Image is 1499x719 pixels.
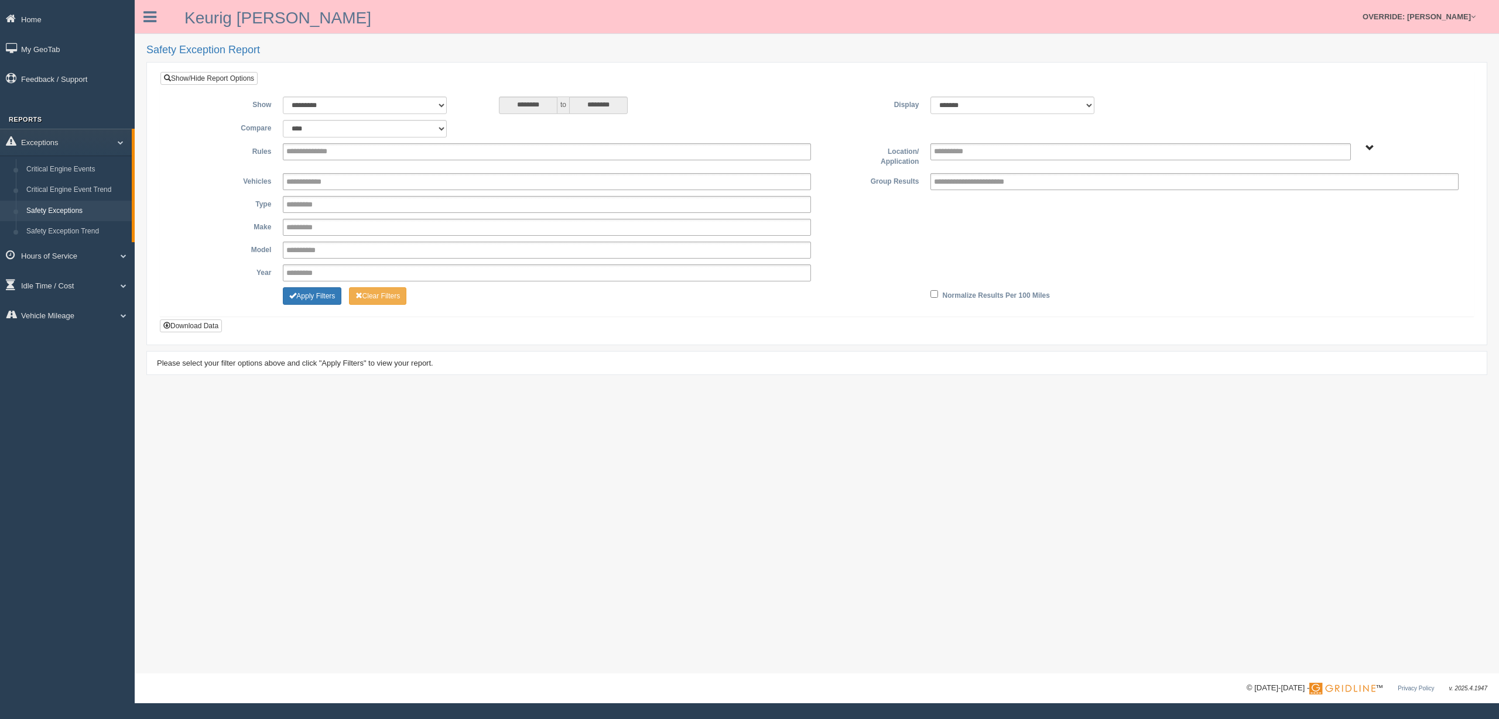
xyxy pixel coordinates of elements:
a: Keurig [PERSON_NAME] [184,9,371,27]
label: Compare [169,120,277,134]
label: Vehicles [169,173,277,187]
div: © [DATE]-[DATE] - ™ [1247,682,1487,694]
label: Year [169,264,277,278]
button: Change Filter Options [349,287,407,305]
label: Rules [169,143,277,157]
a: Privacy Policy [1398,685,1434,692]
a: Show/Hide Report Options [160,72,258,85]
label: Model [169,242,277,256]
label: Make [169,219,277,233]
button: Download Data [160,319,222,332]
button: Change Filter Options [283,287,341,305]
a: Safety Exceptions [21,201,132,222]
a: Safety Exception Trend [21,221,132,242]
img: Gridline [1309,683,1375,694]
span: v. 2025.4.1947 [1449,685,1487,692]
h2: Safety Exception Report [146,44,1487,56]
span: Please select your filter options above and click "Apply Filters" to view your report. [157,359,433,367]
label: Location/ Application [817,143,925,167]
label: Group Results [817,173,925,187]
span: to [557,97,569,114]
label: Display [817,97,925,111]
a: Critical Engine Events [21,159,132,180]
label: Show [169,97,277,111]
label: Normalize Results Per 100 Miles [943,287,1050,301]
label: Type [169,196,277,210]
a: Critical Engine Event Trend [21,180,132,201]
